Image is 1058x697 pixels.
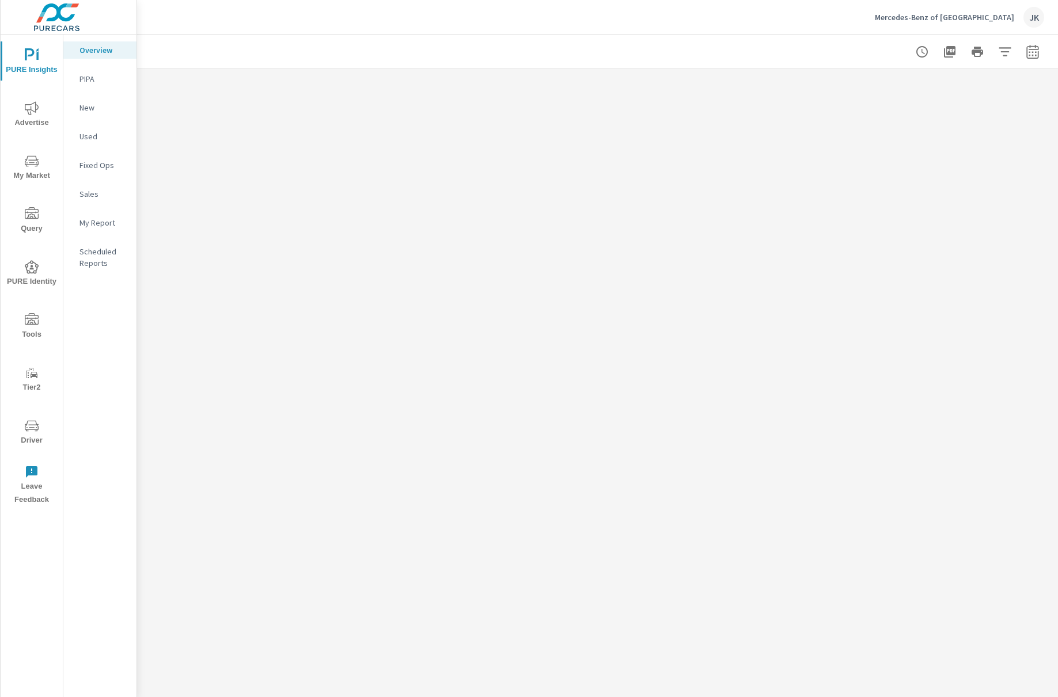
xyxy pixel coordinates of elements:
div: Sales [63,185,136,203]
div: JK [1023,7,1044,28]
div: PIPA [63,70,136,87]
p: Mercedes-Benz of [GEOGRAPHIC_DATA] [875,12,1014,22]
p: New [79,102,127,113]
button: "Export Report to PDF" [938,40,961,63]
span: Driver [4,419,59,447]
p: Sales [79,188,127,200]
div: nav menu [1,35,63,511]
span: PURE Identity [4,260,59,288]
button: Print Report [966,40,989,63]
p: Used [79,131,127,142]
p: My Report [79,217,127,228]
div: Scheduled Reports [63,243,136,272]
span: Leave Feedback [4,465,59,506]
button: Apply Filters [993,40,1017,63]
div: My Report [63,214,136,231]
div: Fixed Ops [63,157,136,174]
div: Used [63,128,136,145]
span: Advertise [4,101,59,130]
div: New [63,99,136,116]
span: My Market [4,154,59,182]
div: Overview [63,41,136,59]
span: Tools [4,313,59,341]
span: PURE Insights [4,48,59,77]
span: Query [4,207,59,235]
button: Select Date Range [1021,40,1044,63]
span: Tier2 [4,366,59,394]
p: Scheduled Reports [79,246,127,269]
p: PIPA [79,73,127,85]
p: Overview [79,44,127,56]
p: Fixed Ops [79,159,127,171]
